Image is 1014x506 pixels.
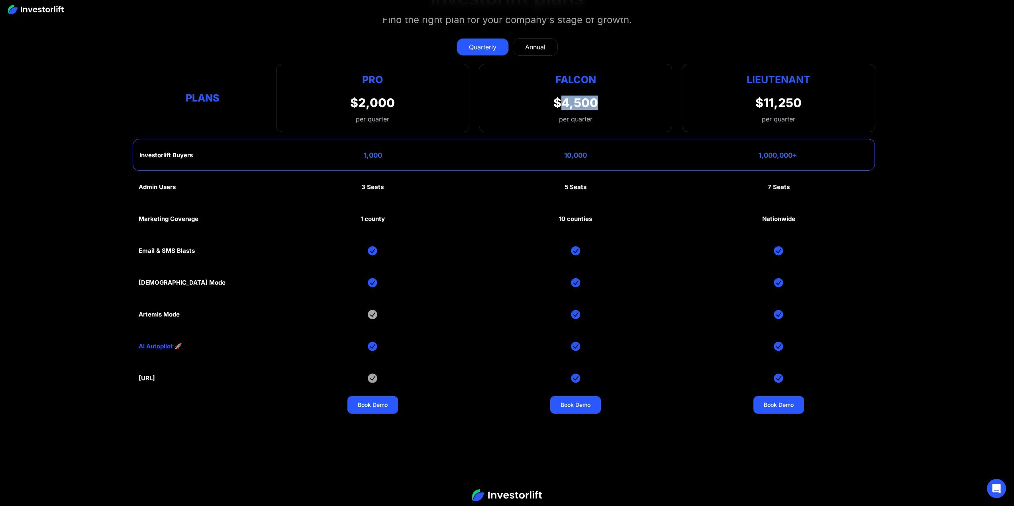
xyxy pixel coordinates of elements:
[139,311,180,318] div: Artemis Mode
[350,96,395,110] div: $2,000
[555,72,596,88] div: Falcon
[364,151,382,159] div: 1,000
[361,215,385,223] div: 1 county
[747,74,810,86] strong: Lieutenant
[139,247,195,254] div: Email & SMS Blasts
[762,114,795,124] div: per quarter
[759,151,797,159] div: 1,000,000+
[525,42,545,52] div: Annual
[559,114,592,124] div: per quarter
[762,215,795,223] div: Nationwide
[350,72,395,88] div: Pro
[139,375,155,382] div: [URL]
[361,184,384,191] div: 3 Seats
[347,396,398,414] a: Book Demo
[469,42,496,52] div: Quarterly
[550,396,601,414] a: Book Demo
[139,152,193,159] div: Investorlift Buyers
[768,184,790,191] div: 7 Seats
[382,13,632,27] div: Find the right plan for your company's stage of growth.
[755,96,802,110] div: $11,250
[139,90,266,105] div: Plans
[139,279,226,286] div: [DEMOGRAPHIC_DATA] Mode
[350,114,395,124] div: per quarter
[139,343,182,350] a: AI Autopilot 🚀
[559,215,592,223] div: 10 counties
[987,479,1006,498] div: Open Intercom Messenger
[553,96,598,110] div: $4,500
[139,184,176,191] div: Admin Users
[565,184,586,191] div: 5 Seats
[753,396,804,414] a: Book Demo
[139,215,198,223] div: Marketing Coverage
[564,151,587,159] div: 10,000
